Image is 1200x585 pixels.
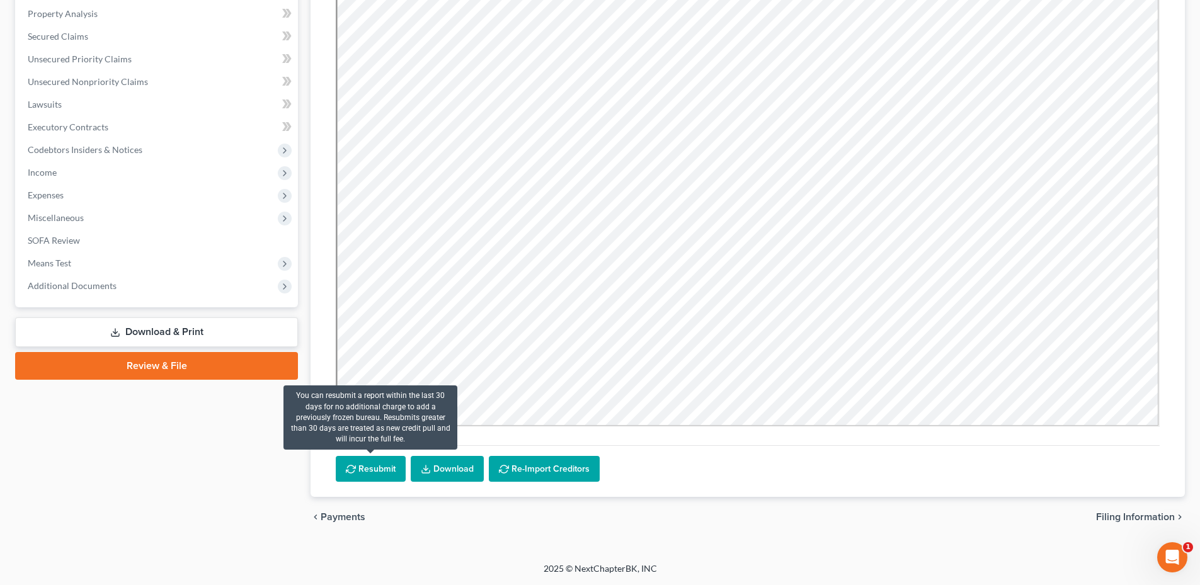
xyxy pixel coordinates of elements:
span: SOFA Review [28,235,80,246]
span: Means Test [28,258,71,268]
span: Codebtors Insiders & Notices [28,144,142,155]
i: chevron_right [1175,512,1185,522]
a: Property Analysis [18,3,298,25]
span: Additional Documents [28,280,117,291]
div: 2025 © NextChapterBK, INC [241,562,959,585]
iframe: Intercom live chat [1157,542,1187,572]
span: Expenses [28,190,64,200]
a: Secured Claims [18,25,298,48]
span: Property Analysis [28,8,98,19]
span: Lawsuits [28,99,62,110]
button: Re-Import Creditors [489,456,600,482]
span: Secured Claims [28,31,88,42]
div: You can resubmit a report within the last 30 days for no additional charge to add a previously fr... [283,385,457,450]
span: Executory Contracts [28,122,108,132]
button: Filing Information chevron_right [1096,512,1185,522]
button: Resubmit [336,456,406,482]
span: Miscellaneous [28,212,84,223]
a: Unsecured Nonpriority Claims [18,71,298,93]
span: 1 [1183,542,1193,552]
a: Lawsuits [18,93,298,116]
a: Unsecured Priority Claims [18,48,298,71]
span: Unsecured Nonpriority Claims [28,76,148,87]
a: SOFA Review [18,229,298,252]
span: Income [28,167,57,178]
span: Payments [321,512,365,522]
a: Download & Print [15,317,298,347]
a: Executory Contracts [18,116,298,139]
span: Filing Information [1096,512,1175,522]
i: chevron_left [311,512,321,522]
span: Unsecured Priority Claims [28,54,132,64]
button: chevron_left Payments [311,512,365,522]
a: Review & File [15,352,298,380]
a: Download [411,456,484,482]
